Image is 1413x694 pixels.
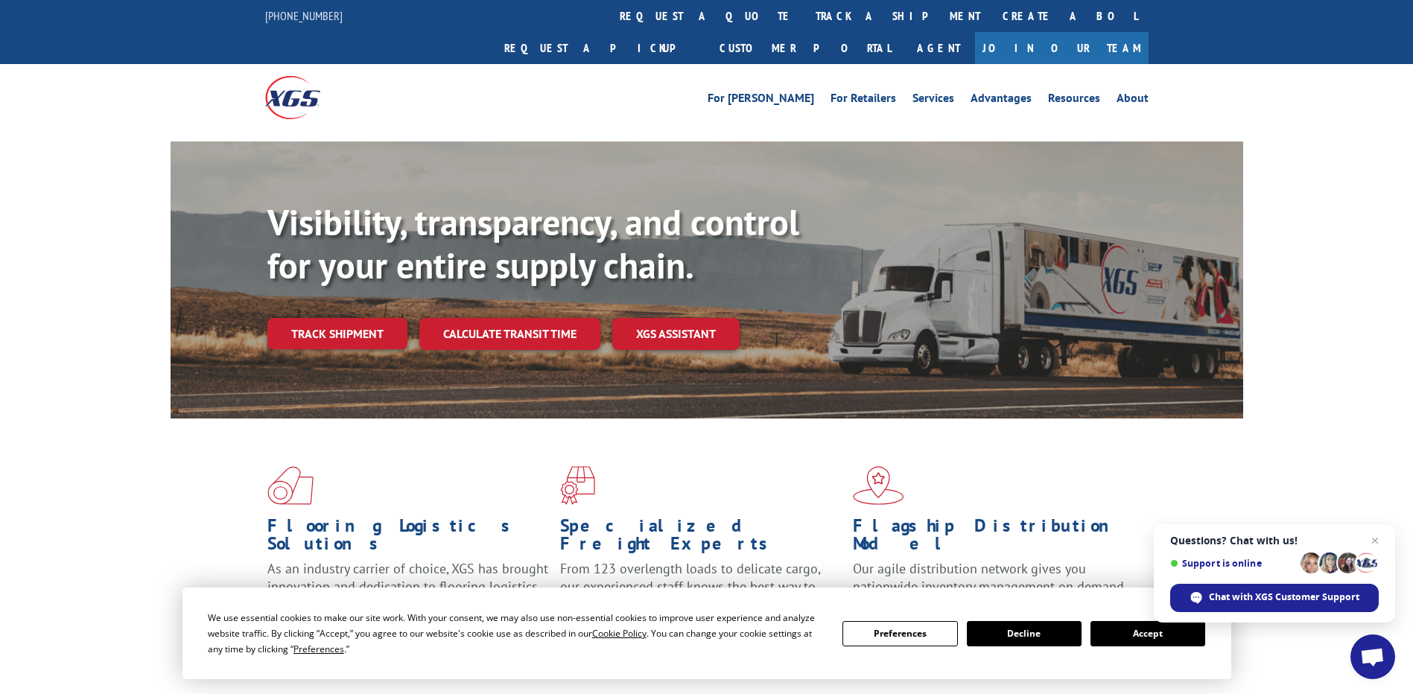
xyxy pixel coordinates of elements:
a: Calculate transit time [419,318,600,350]
a: Agent [902,32,975,64]
a: [PHONE_NUMBER] [265,8,343,23]
span: Cookie Policy [592,627,647,640]
img: xgs-icon-total-supply-chain-intelligence-red [267,466,314,505]
span: Chat with XGS Customer Support [1209,590,1359,604]
span: Preferences [293,643,344,655]
button: Accept [1090,621,1205,646]
a: Services [912,92,954,109]
a: About [1117,92,1149,109]
span: Support is online [1170,558,1295,569]
a: Track shipment [267,318,407,349]
button: Decline [967,621,1082,646]
button: Preferences [842,621,957,646]
span: Chat with XGS Customer Support [1170,584,1379,612]
h1: Specialized Freight Experts [560,517,842,560]
a: Advantages [971,92,1032,109]
span: Questions? Chat with us! [1170,535,1379,547]
a: For Retailers [831,92,896,109]
div: We use essential cookies to make our site work. With your consent, we may also use non-essential ... [208,610,825,657]
a: For [PERSON_NAME] [708,92,814,109]
span: As an industry carrier of choice, XGS has brought innovation and dedication to flooring logistics... [267,560,548,613]
a: Join Our Team [975,32,1149,64]
span: Our agile distribution network gives you nationwide inventory management on demand. [853,560,1127,595]
b: Visibility, transparency, and control for your entire supply chain. [267,199,799,288]
a: Resources [1048,92,1100,109]
h1: Flooring Logistics Solutions [267,517,549,560]
img: xgs-icon-flagship-distribution-model-red [853,466,904,505]
a: Customer Portal [708,32,902,64]
a: XGS ASSISTANT [612,318,740,350]
a: Open chat [1350,634,1395,679]
h1: Flagship Distribution Model [853,517,1134,560]
img: xgs-icon-focused-on-flooring-red [560,466,595,505]
p: From 123 overlength loads to delicate cargo, our experienced staff knows the best way to move you... [560,560,842,626]
a: Request a pickup [493,32,708,64]
div: Cookie Consent Prompt [182,588,1231,679]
